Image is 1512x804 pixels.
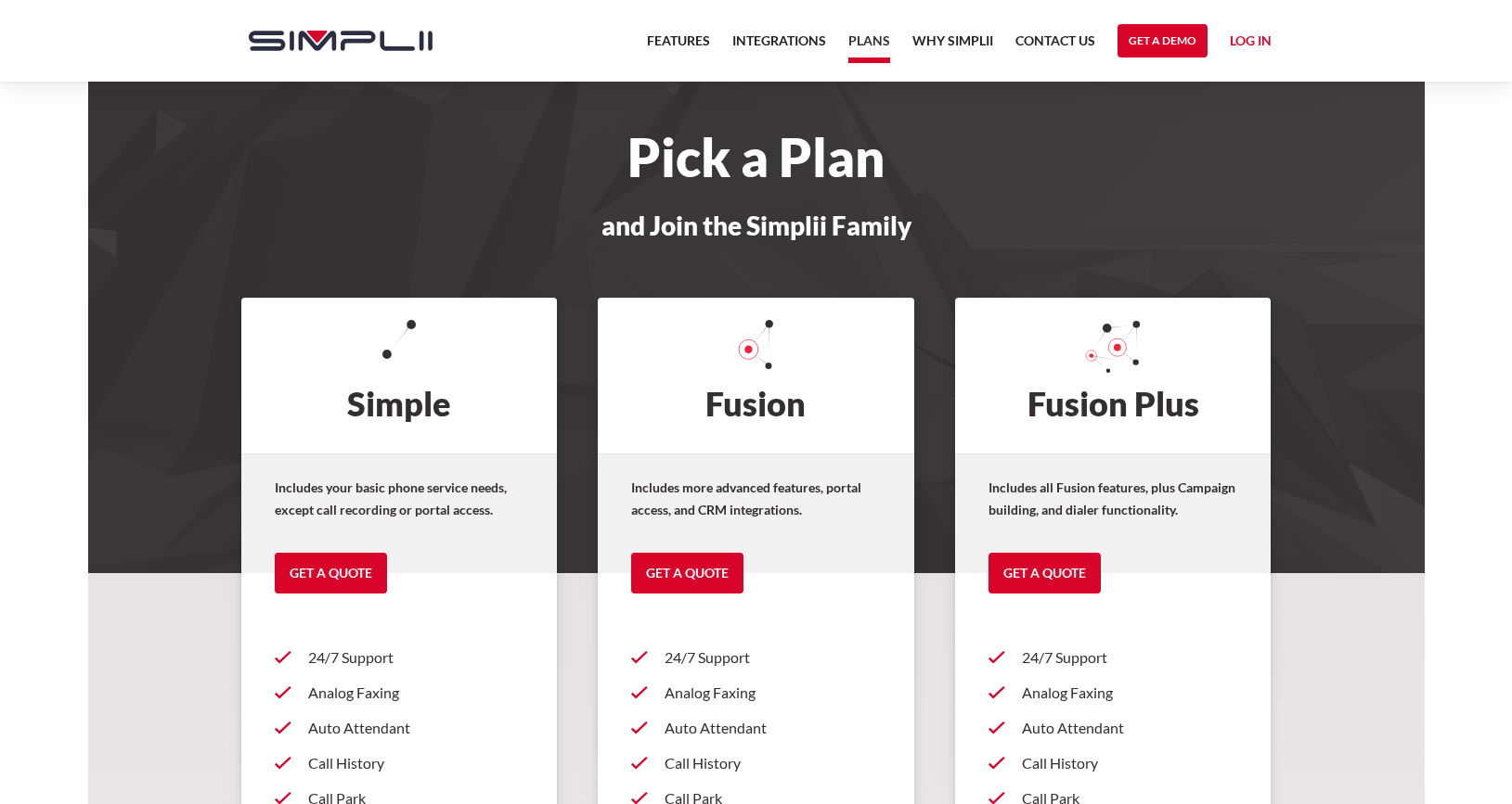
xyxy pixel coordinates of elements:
a: 24/7 Support [275,640,524,675]
p: Analog Faxing [1022,682,1238,704]
p: 24/7 Support [308,646,524,669]
a: Features [647,30,710,63]
h3: and Join the Simplii Family [230,211,1283,239]
a: Auto Attendant [989,710,1238,746]
a: Get a Quote [275,553,387,593]
h1: Pick a Plan [230,137,1283,178]
a: Call History [989,746,1238,781]
a: Auto Attendant [275,710,524,746]
a: Contact US [1015,30,1095,63]
p: Includes your basic phone service needs, except call recording or portal access. [275,477,524,521]
p: Call History [308,752,524,774]
p: 24/7 Support [1022,646,1238,669]
p: Auto Attendant [308,717,524,739]
p: Auto Attendant [1022,717,1238,739]
a: Analog Faxing [631,675,881,710]
img: Simplii [249,31,433,51]
a: Integrations [732,30,826,63]
p: Call History [665,752,881,774]
a: Analog Faxing [275,675,524,710]
strong: Includes more advanced features, portal access, and CRM integrations. [631,479,861,517]
h2: Fusion [598,298,914,453]
a: Get a Quote [631,553,743,593]
p: Analog Faxing [308,682,524,704]
a: Call History [275,746,524,781]
a: Call History [631,746,881,781]
strong: Includes all Fusion features, plus Campaign building, and dialer functionality. [989,479,1235,517]
a: Get a Quote [989,553,1101,593]
p: Analog Faxing [665,682,881,704]
p: Auto Attendant [665,717,881,739]
a: Log in [1230,30,1272,57]
p: 24/7 Support [665,646,881,669]
a: Get a Demo [1118,24,1208,57]
a: 24/7 Support [989,640,1238,675]
a: 24/7 Support [631,640,881,675]
a: Why Simplii [912,30,993,63]
p: Call History [1022,752,1238,774]
h2: Fusion Plus [955,298,1272,453]
a: Auto Attendant [631,710,881,746]
a: Plans [848,30,890,63]
a: Analog Faxing [989,675,1238,710]
h2: Simple [241,298,558,453]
